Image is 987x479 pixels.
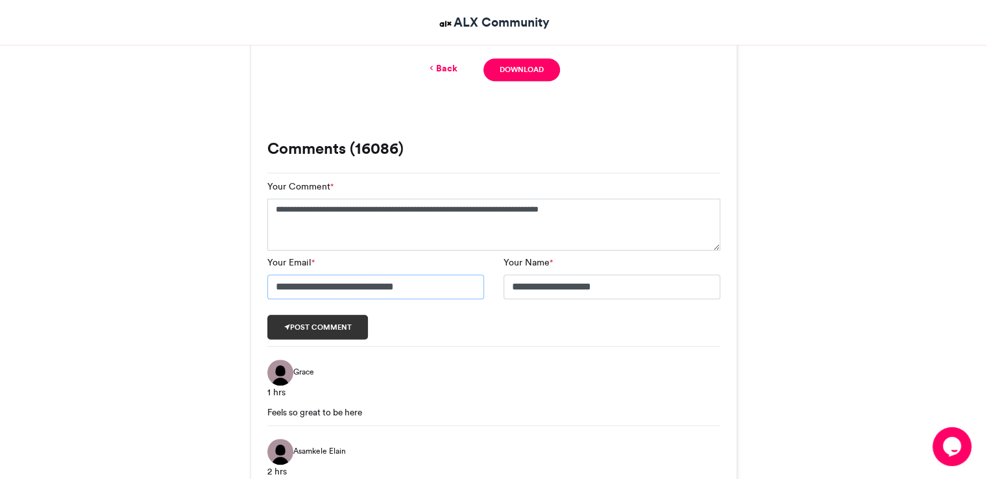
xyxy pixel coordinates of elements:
iframe: chat widget [932,427,974,466]
a: ALX Community [437,13,550,32]
label: Your Comment [267,180,334,193]
label: Your Email [267,256,315,269]
a: Back [427,62,457,75]
img: ALX Community [437,16,454,32]
div: 2 hrs [267,465,720,478]
span: Grace [293,366,314,378]
img: Asamkele [267,439,293,465]
button: Post comment [267,315,369,339]
h3: Comments (16086) [267,141,720,156]
div: 1 hrs [267,386,720,399]
label: Your Name [504,256,553,269]
a: Download [483,58,559,81]
div: Feels so great to be here [267,406,720,419]
img: Grace [267,360,293,386]
span: Asamkele Elain [293,445,346,457]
